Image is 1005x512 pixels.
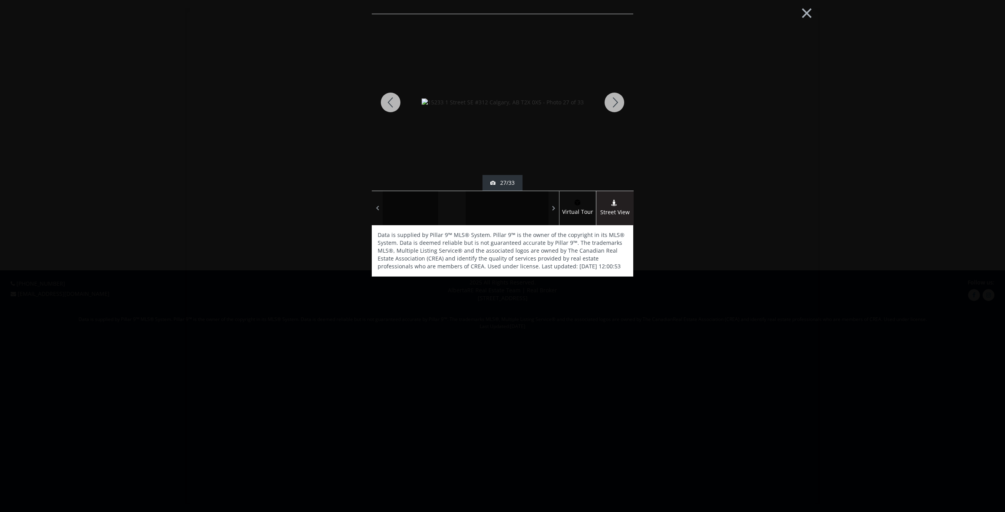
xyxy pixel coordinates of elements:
span: Street View [596,208,634,217]
div: Data is supplied by Pillar 9™ MLS® System. Pillar 9™ is the owner of the copyright in its MLS® Sy... [372,225,633,276]
a: virtual tour iconVirtual Tour [559,191,596,225]
div: 27/33 [490,179,515,187]
img: virtual tour icon [574,199,581,206]
span: Virtual Tour [559,208,596,217]
img: 15233 1 Street SE #312 Calgary, AB T2X 0X5 - Photo 27 of 33 [422,98,584,106]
